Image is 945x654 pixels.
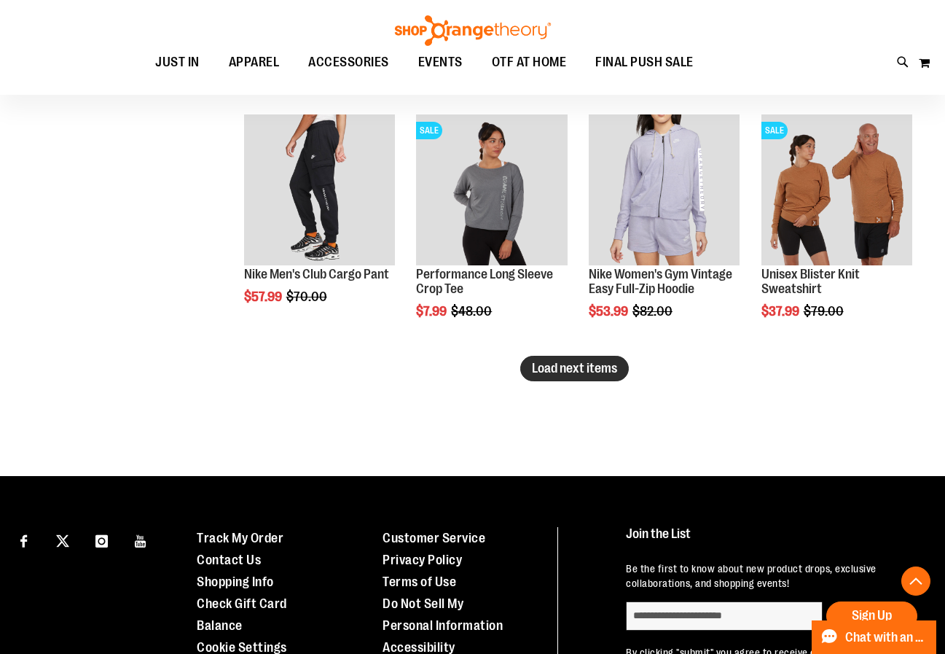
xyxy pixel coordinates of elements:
button: Sign Up [826,602,917,631]
span: Load next items [532,361,617,375]
div: product [754,107,919,356]
div: product [581,107,747,356]
a: Check Gift Card Balance [197,596,287,633]
span: $57.99 [244,289,284,304]
span: OTF AT HOME [492,46,567,79]
span: SALE [761,122,788,139]
a: Customer Service [383,531,485,545]
span: $37.99 [761,304,801,319]
img: Twitter [56,534,69,548]
span: SALE [416,122,442,139]
a: Nike Women's Gym Vintage Easy Full-Zip Hoodie [589,267,732,296]
img: Product image for Nike Mens Club Cargo Pant [244,114,395,265]
a: Unisex Blister Knit Sweatshirt [761,267,860,296]
a: Shopping Info [197,575,274,589]
img: Product image for Nike Gym Vintage Easy Full Zip Hoodie [589,114,740,265]
span: $53.99 [589,304,630,319]
span: EVENTS [418,46,463,79]
span: $7.99 [416,304,449,319]
a: Contact Us [197,553,261,567]
button: Load next items [520,356,629,381]
img: Product image for Performance Long Sleeve Crop Tee [416,114,567,265]
a: Visit our X page [50,527,76,553]
input: enter email [626,602,823,631]
h4: Join the List [626,527,919,554]
a: Performance Long Sleeve Crop Tee [416,267,553,296]
img: Shop Orangetheory [393,15,553,46]
span: Chat with an Expert [845,631,928,645]
p: Be the first to know about new product drops, exclusive collaborations, and shopping events! [626,561,919,591]
span: FINAL PUSH SALE [595,46,694,79]
a: Product image for Nike Mens Club Cargo Pant [244,114,395,268]
span: APPAREL [229,46,280,79]
a: Visit our Instagram page [89,527,114,553]
a: Product image for Unisex Blister Knit SweatshirtSALE [761,114,912,268]
span: $82.00 [632,304,675,319]
img: Product image for Unisex Blister Knit Sweatshirt [761,114,912,265]
span: JUST IN [155,46,200,79]
button: Chat with an Expert [812,620,937,654]
span: $79.00 [804,304,846,319]
a: Terms of Use [383,575,456,589]
div: product [409,107,574,356]
a: Nike Men's Club Cargo Pant [244,267,389,281]
button: Back To Top [901,567,930,596]
span: ACCESSORIES [308,46,389,79]
a: Track My Order [197,531,283,545]
span: $70.00 [286,289,329,304]
a: Privacy Policy [383,553,462,567]
span: $48.00 [451,304,494,319]
a: Visit our Facebook page [11,527,36,553]
a: Product image for Performance Long Sleeve Crop TeeSALE [416,114,567,268]
a: Visit our Youtube page [128,527,154,553]
a: Product image for Nike Gym Vintage Easy Full Zip Hoodie [589,114,740,268]
a: Do Not Sell My Personal Information [383,596,503,633]
span: Sign Up [852,608,892,623]
div: product [237,107,402,341]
